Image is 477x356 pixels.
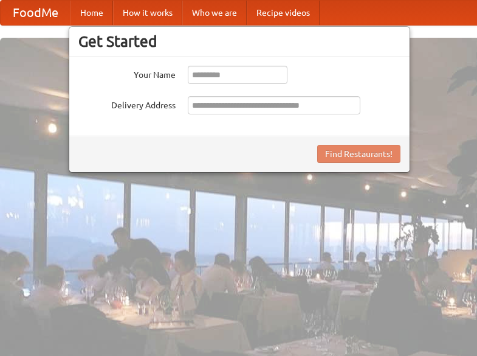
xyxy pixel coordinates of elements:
[247,1,320,25] a: Recipe videos
[317,145,400,163] button: Find Restaurants!
[70,1,113,25] a: Home
[182,1,247,25] a: Who we are
[78,96,176,111] label: Delivery Address
[113,1,182,25] a: How it works
[78,66,176,81] label: Your Name
[78,32,400,51] h3: Get Started
[1,1,70,25] a: FoodMe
